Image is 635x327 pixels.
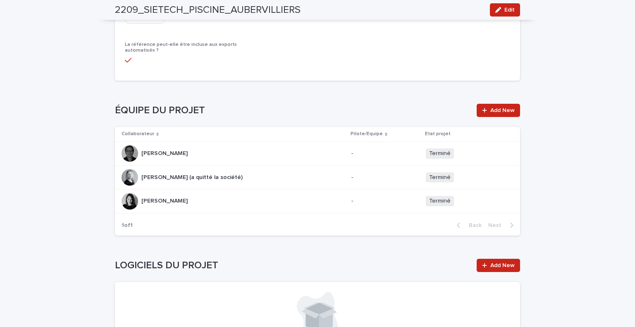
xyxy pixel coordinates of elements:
[426,196,454,206] span: Terminé
[122,129,154,138] p: Collaborateur
[488,222,506,228] span: Next
[490,263,515,268] span: Add New
[464,222,482,228] span: Back
[504,7,515,13] span: Edit
[351,129,383,138] p: Pilote/Equipe
[426,172,454,183] span: Terminé
[485,222,520,229] button: Next
[141,196,189,205] p: [PERSON_NAME]
[477,104,520,117] a: Add New
[115,105,472,117] h1: ÉQUIPE DU PROJET
[426,148,454,159] span: Terminé
[490,107,515,113] span: Add New
[115,165,520,189] tr: [PERSON_NAME] (a quitté la société)[PERSON_NAME] (a quitté la société) -Terminé
[425,129,451,138] p: Etat projet
[490,3,520,17] button: Edit
[115,4,301,16] h2: 2209_SIETECH_PISCINE_AUBERVILLIERS
[125,42,237,53] span: La référence peut-elle être incluse aux exports automatisés ?
[115,215,139,236] p: 1 of 1
[141,172,244,181] p: [PERSON_NAME] (a quitté la société)
[115,260,472,272] h1: LOGICIELS DU PROJET
[351,198,419,205] p: -
[351,150,419,157] p: -
[477,259,520,272] a: Add New
[115,189,520,213] tr: [PERSON_NAME][PERSON_NAME] -Terminé
[450,222,485,229] button: Back
[115,141,520,165] tr: [PERSON_NAME][PERSON_NAME] -Terminé
[141,148,189,157] p: [PERSON_NAME]
[351,174,419,181] p: -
